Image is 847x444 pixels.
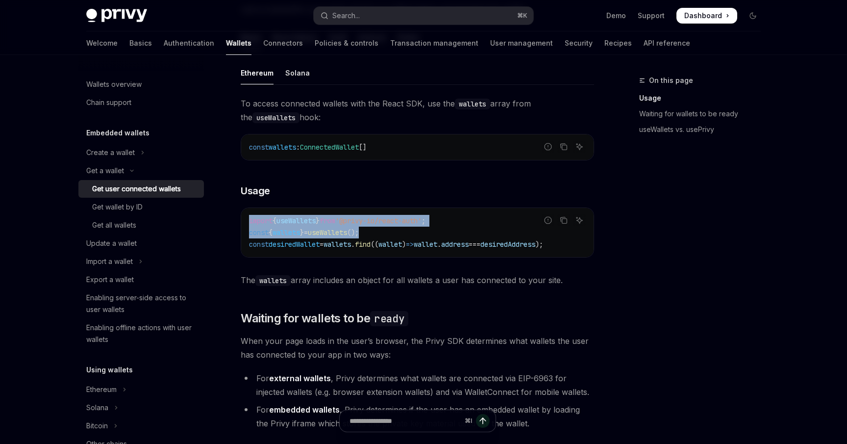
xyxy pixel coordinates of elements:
a: Enabling server-side access to user wallets [78,289,204,318]
a: Get user connected wallets [78,180,204,198]
a: Usage [639,90,769,106]
button: Toggle Get a wallet section [78,162,204,180]
span: wallets [269,143,296,152]
button: Toggle Bitcoin section [78,417,204,435]
span: useWallets [308,228,347,237]
span: To access connected wallets with the React SDK, use the array from the hook: [241,97,594,124]
a: Wallets overview [78,76,204,93]
a: Security [565,31,593,55]
span: = [304,228,308,237]
a: Policies & controls [315,31,378,55]
span: === [469,240,480,249]
span: wallets [273,228,300,237]
div: Search... [332,10,360,22]
a: Welcome [86,31,118,55]
button: Copy the contents from the code block [557,214,570,227]
span: (); [347,228,359,237]
li: For , Privy determines if the user has an embedded wallet by loading the Privy iframe which store... [241,403,594,430]
input: Ask a question... [349,410,461,432]
span: wallets [324,240,351,249]
h5: Using wallets [86,364,133,376]
div: Update a wallet [86,237,137,249]
span: const [249,240,269,249]
span: { [269,228,273,237]
div: Get user connected wallets [92,183,181,195]
span: '@privy-io/react-auth' [335,216,422,225]
span: ); [535,240,543,249]
button: Toggle Solana section [78,399,204,417]
span: wallet [378,240,402,249]
li: For , Privy determines what wallets are connected via EIP-6963 for injected wallets (e.g. browser... [241,371,594,399]
div: Wallets overview [86,78,142,90]
a: Get all wallets [78,216,204,234]
button: Send message [476,414,490,428]
span: (( [371,240,378,249]
a: Transaction management [390,31,478,55]
button: Ask AI [573,140,586,153]
span: ConnectedWallet [300,143,359,152]
a: Recipes [604,31,632,55]
code: useWallets [252,112,299,123]
button: Toggle Import a wallet section [78,253,204,270]
div: Create a wallet [86,147,135,158]
img: dark logo [86,9,147,23]
span: Waiting for wallets to be [241,311,408,326]
span: ) [402,240,406,249]
button: Ask AI [573,214,586,227]
span: ⌘ K [517,12,527,20]
a: Enabling offline actions with user wallets [78,319,204,348]
a: Wallets [226,31,251,55]
button: Toggle dark mode [745,8,761,24]
code: wallets [255,275,291,286]
a: Connectors [263,31,303,55]
span: address [441,240,469,249]
code: ready [370,311,408,326]
a: Basics [129,31,152,55]
div: Solana [285,61,310,84]
div: Export a wallet [86,274,134,286]
span: On this page [649,75,693,86]
button: Toggle Ethereum section [78,381,204,398]
div: Enabling server-side access to user wallets [86,292,198,315]
a: Waiting for wallets to be ready [639,106,769,122]
span: desiredAddress [480,240,535,249]
div: Solana [86,402,108,414]
div: Get wallet by ID [92,201,143,213]
a: Dashboard [676,8,737,24]
a: Demo [606,11,626,21]
h5: Embedded wallets [86,127,149,139]
a: User management [490,31,553,55]
strong: external wallets [269,373,331,383]
span: } [316,216,320,225]
a: API reference [644,31,690,55]
span: wallet [414,240,437,249]
span: from [320,216,335,225]
span: = [320,240,324,249]
a: Support [638,11,665,21]
button: Copy the contents from the code block [557,140,570,153]
div: Enabling offline actions with user wallets [86,322,198,345]
span: } [300,228,304,237]
button: Report incorrect code [542,214,554,227]
div: Ethereum [241,61,274,84]
a: useWallets vs. usePrivy [639,122,769,137]
div: Import a wallet [86,256,133,267]
code: wallets [455,99,490,109]
span: . [351,240,355,249]
div: Chain support [86,97,131,108]
span: Dashboard [684,11,722,21]
span: => [406,240,414,249]
div: Bitcoin [86,420,108,432]
span: When your page loads in the user’s browser, the Privy SDK determines what wallets the user has co... [241,334,594,362]
span: useWallets [276,216,316,225]
span: find [355,240,371,249]
span: desiredWallet [269,240,320,249]
span: const [249,143,269,152]
button: Report incorrect code [542,140,554,153]
span: The array includes an object for all wallets a user has connected to your site. [241,273,594,287]
span: : [296,143,300,152]
span: . [437,240,441,249]
button: Open search [314,7,533,25]
a: Get wallet by ID [78,198,204,216]
div: Get a wallet [86,165,124,177]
